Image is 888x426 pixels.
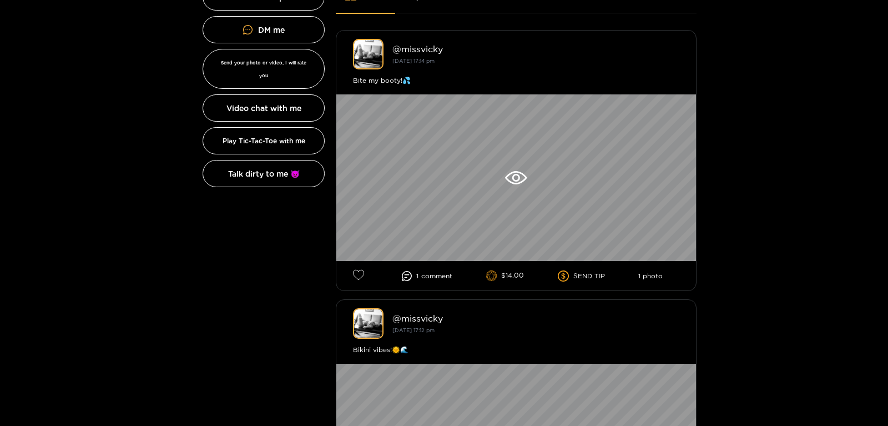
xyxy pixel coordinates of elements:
[392,44,679,54] div: @ missvicky
[486,270,524,282] li: $14.00
[203,16,325,43] a: DM me
[392,58,435,64] small: [DATE] 17:14 pm
[638,272,663,280] li: 1 photo
[203,49,325,89] button: Send your photo or video, I will rate you
[203,94,325,122] button: Video chat with me
[392,313,679,323] div: @ missvicky
[203,160,325,187] button: Talk dirty to me 😈
[558,270,573,282] span: dollar
[353,75,679,86] div: Bite my booty!💦
[353,344,679,355] div: Bikini vibes!🌞🌊
[558,270,605,282] li: SEND TIP
[421,272,452,280] span: comment
[353,308,384,339] img: missvicky
[203,127,325,154] button: Play Tic-Tac-Toe with me
[402,271,452,281] li: 1
[392,327,435,333] small: [DATE] 17:12 pm
[353,39,384,69] img: missvicky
